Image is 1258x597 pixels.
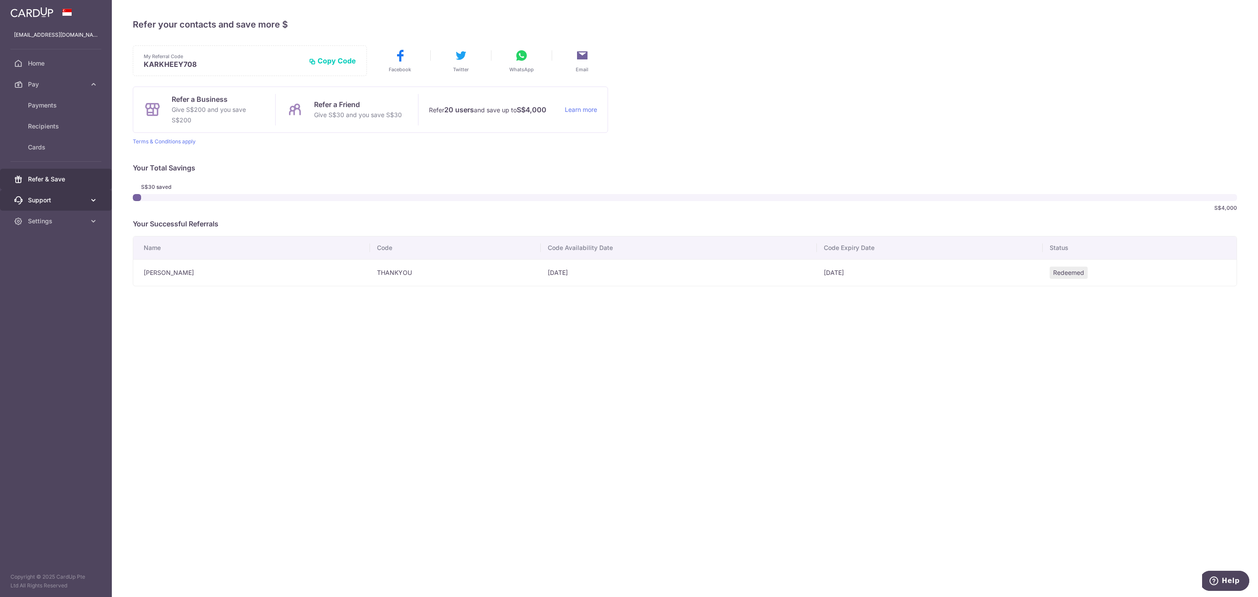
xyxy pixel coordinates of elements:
span: Redeemed [1050,267,1088,279]
th: Code Expiry Date [817,236,1043,259]
button: WhatsApp [496,49,547,73]
td: [DATE] [817,259,1043,286]
button: Copy Code [309,56,356,65]
td: [DATE] [541,259,817,286]
p: Refer and save up to [429,104,558,115]
p: [EMAIL_ADDRESS][DOMAIN_NAME] [14,31,98,39]
h4: Refer your contacts and save more $ [133,17,1237,31]
span: Help [20,6,38,14]
td: THANKYOU [370,259,541,286]
span: Recipients [28,122,86,131]
span: S$30 saved [141,184,187,191]
span: S$4,000 [1214,205,1237,212]
a: Learn more [565,104,597,115]
th: Code [370,236,541,259]
p: Give S$30 and you save S$30 [314,110,402,120]
p: Your Total Savings [133,163,1237,173]
span: Payments [28,101,86,110]
p: Your Successful Referrals [133,219,1237,229]
a: Terms & Conditions apply [133,138,196,145]
strong: S$4,000 [517,104,546,115]
button: Email [556,49,608,73]
span: Home [28,59,86,68]
th: Status [1043,236,1237,259]
span: Twitter [453,66,469,73]
span: Support [28,196,86,205]
p: Refer a Business [172,94,265,104]
p: Refer a Friend [314,99,402,110]
th: Code Availability Date [541,236,817,259]
strong: 20 users [444,104,474,115]
span: Cards [28,143,86,152]
iframe: Opens a widget where you can find more information [1202,571,1249,593]
td: [PERSON_NAME] [133,259,370,286]
p: My Referral Code [144,53,302,60]
p: Give S$200 and you save S$200 [172,104,265,125]
span: Settings [28,217,86,226]
span: Pay [28,80,86,89]
p: KARKHEEY708 [144,60,302,69]
span: Refer & Save [28,175,86,184]
span: Facebook [389,66,411,73]
button: Twitter [435,49,487,73]
img: CardUp [10,7,53,17]
button: Facebook [374,49,426,73]
span: Email [576,66,588,73]
th: Name [133,236,370,259]
span: WhatsApp [509,66,534,73]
